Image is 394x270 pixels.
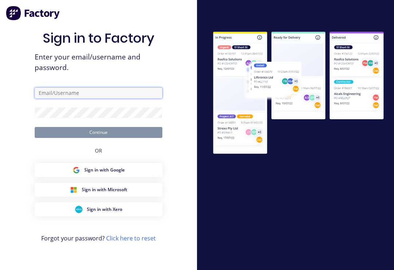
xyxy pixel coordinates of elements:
input: Email/Username [35,88,162,99]
button: Continue [35,127,162,138]
span: Forgot your password? [41,234,156,243]
img: Google Sign in [73,166,80,174]
a: Click here to reset [106,234,156,242]
img: Sign in [203,22,394,165]
button: Google Sign inSign in with Google [35,163,162,177]
div: OR [95,138,102,163]
img: Xero Sign in [75,206,82,213]
span: Sign in with Microsoft [82,186,127,193]
button: Xero Sign inSign in with Xero [35,202,162,216]
button: Microsoft Sign inSign in with Microsoft [35,183,162,197]
span: Sign in with Xero [87,206,122,213]
img: Factory [6,6,61,20]
span: Sign in with Google [84,167,125,173]
span: Enter your email/username and password. [35,52,162,73]
img: Microsoft Sign in [70,186,77,193]
h1: Sign in to Factory [43,30,154,46]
